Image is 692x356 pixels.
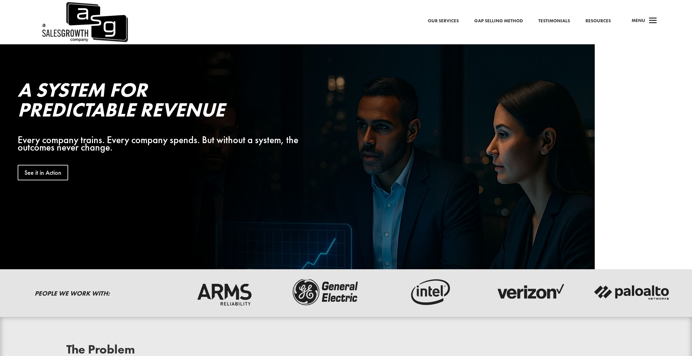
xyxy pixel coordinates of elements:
a: Resources [585,17,611,25]
img: verizon-logo-dark [491,277,569,308]
img: palato-networks-logo-dark [593,277,671,308]
div: Every company trains. Every company spends. But without a system, the outcomes never change. [18,136,306,151]
a: Our Services [428,17,459,25]
a: Gap Selling Method [474,17,523,25]
img: ge-logo-dark [287,277,365,308]
a: See it in Action [18,165,68,180]
h2: A System for Predictable Revenue [18,80,306,123]
img: intel-logo-dark [389,277,467,308]
span: Menu [632,17,645,24]
a: Testimonials [538,17,570,25]
img: arms-reliability-logo-dark [186,277,263,308]
span: a [647,15,659,27]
